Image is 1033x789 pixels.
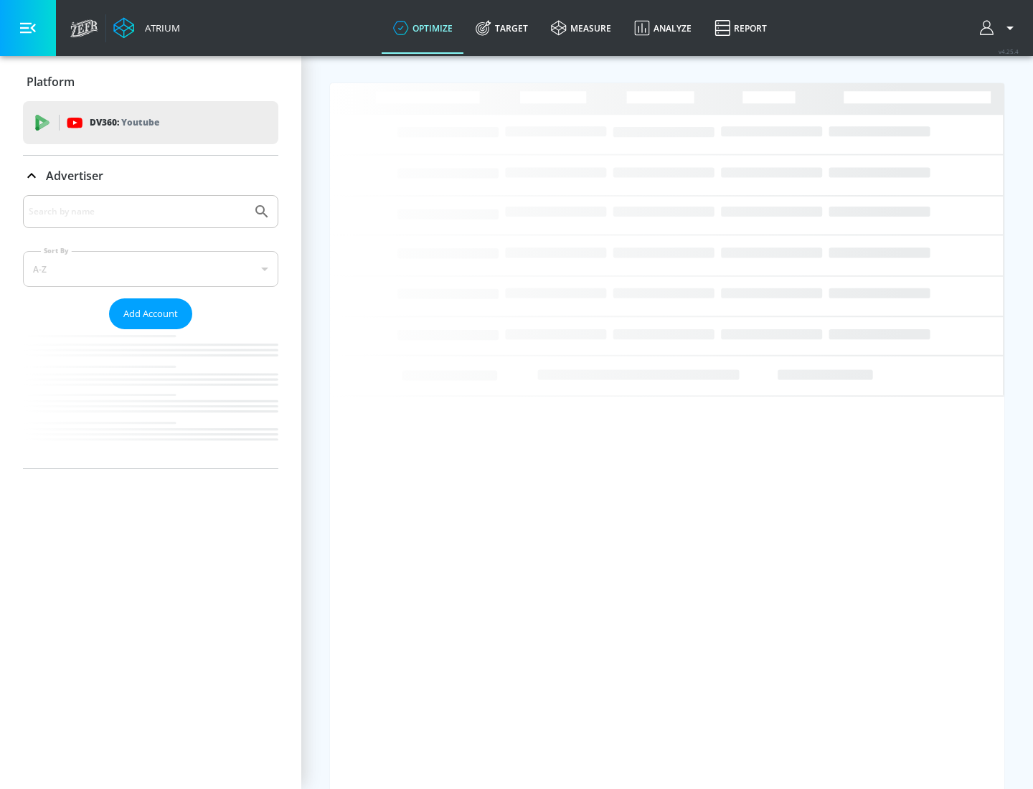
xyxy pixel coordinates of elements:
p: DV360: [90,115,159,131]
div: Advertiser [23,156,278,196]
div: Atrium [139,22,180,34]
p: Advertiser [46,168,103,184]
a: Report [703,2,778,54]
a: Target [464,2,539,54]
a: optimize [382,2,464,54]
a: Atrium [113,17,180,39]
div: Platform [23,62,278,102]
button: Add Account [109,298,192,329]
div: Advertiser [23,195,278,468]
div: DV360: Youtube [23,101,278,144]
span: Add Account [123,306,178,322]
a: Analyze [623,2,703,54]
div: A-Z [23,251,278,287]
p: Platform [27,74,75,90]
p: Youtube [121,115,159,130]
label: Sort By [41,246,72,255]
span: v 4.25.4 [999,47,1019,55]
a: measure [539,2,623,54]
input: Search by name [29,202,246,221]
nav: list of Advertiser [23,329,278,468]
